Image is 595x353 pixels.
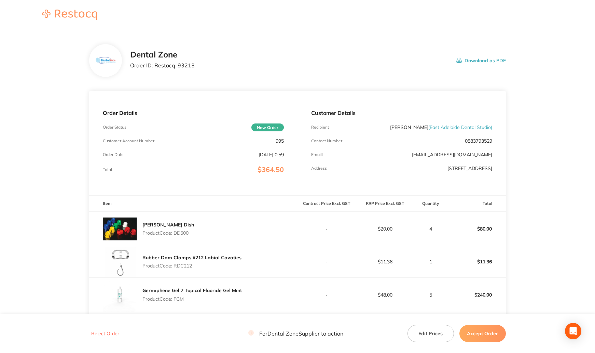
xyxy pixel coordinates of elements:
[311,125,329,130] p: Recipient
[276,138,284,144] p: 995
[448,253,506,270] p: $11.36
[311,152,323,157] p: Emaill
[414,226,447,232] p: 4
[142,254,241,261] a: Rubber Dam Clamps #212 Labial Cavaties
[103,212,137,246] img: OHdpOTN3OQ
[448,221,506,237] p: $80.00
[142,222,194,228] a: [PERSON_NAME] Dish
[103,110,284,116] p: Order Details
[297,196,356,212] th: Contract Price Excl. GST
[103,167,112,172] p: Total
[356,292,414,298] p: $48.00
[36,10,104,21] a: Restocq logo
[311,110,492,116] p: Customer Details
[298,292,356,298] p: -
[89,330,121,337] button: Reject Order
[407,325,454,342] button: Edit Prices
[103,278,137,312] img: emQ4YmFyaA
[298,259,356,264] p: -
[36,10,104,20] img: Restocq logo
[311,139,342,143] p: Contact Number
[251,123,284,131] span: New Order
[103,246,137,277] img: eXFtNXJzcg
[103,152,124,157] p: Order Date
[356,196,414,212] th: RRP Price Excl. GST
[103,125,126,130] p: Order Status
[142,296,242,302] p: Product Code: FGM
[447,196,506,212] th: Total
[414,292,447,298] p: 5
[356,226,414,232] p: $20.00
[465,138,492,144] p: 0883793529
[89,196,297,212] th: Item
[565,323,581,339] div: Open Intercom Messenger
[130,62,195,68] p: Order ID: Restocq- 93213
[142,263,241,269] p: Product Code: RDC212
[130,50,195,60] h2: Dental Zone
[258,165,284,174] span: $364.50
[298,226,356,232] p: -
[428,124,492,130] span: ( East Adelaide Dental Studio )
[311,166,327,171] p: Address
[414,196,447,212] th: Quantity
[456,50,506,71] button: Download as PDF
[447,166,492,171] p: [STREET_ADDRESS]
[356,259,414,264] p: $11.36
[103,139,154,143] p: Customer Account Number
[89,312,297,332] td: Message: -
[142,287,242,293] a: Germiphene Gel 7 Topical Fluoride Gel Mint
[95,50,117,72] img: a2liazRzbw
[414,259,447,264] p: 1
[448,287,506,303] p: $240.00
[412,152,492,158] a: [EMAIL_ADDRESS][DOMAIN_NAME]
[142,230,194,236] p: Product Code: DD500
[390,125,492,130] p: [PERSON_NAME]
[248,330,343,337] p: For Dental Zone Supplier to action
[259,152,284,157] p: [DATE] 0:59
[459,325,506,342] button: Accept Order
